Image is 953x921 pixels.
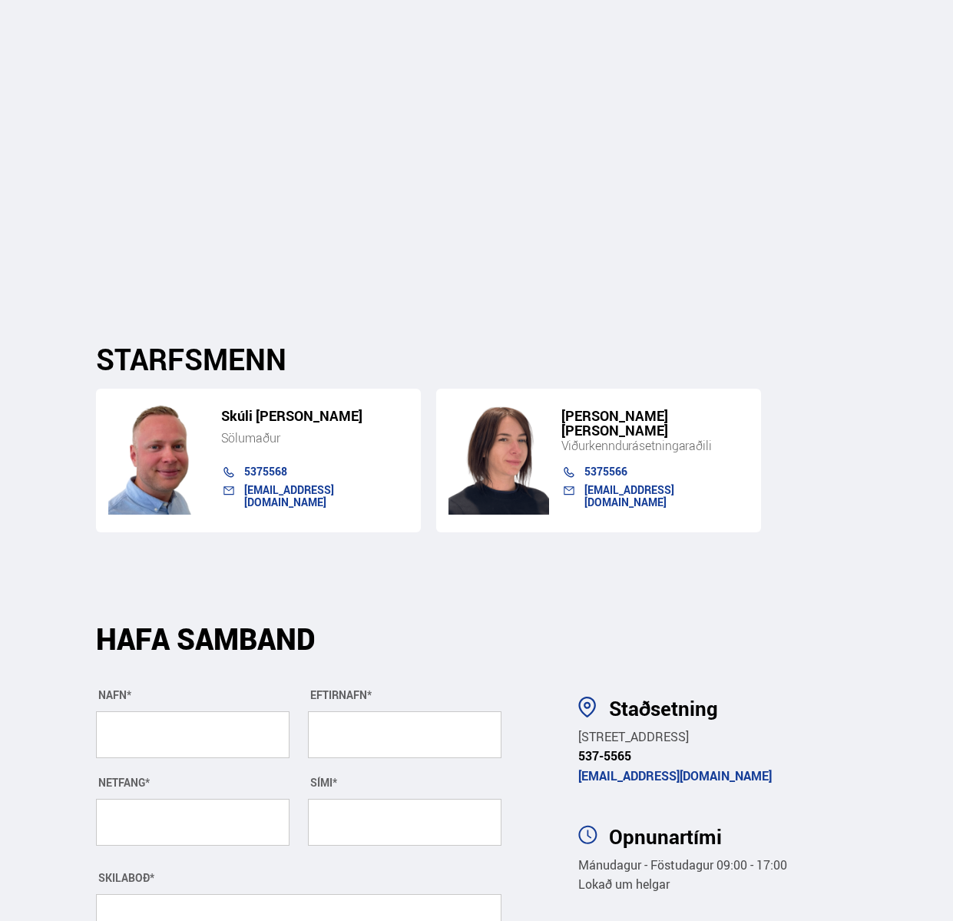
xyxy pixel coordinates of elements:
[609,697,857,720] h3: Staðsetning
[584,482,674,509] a: [EMAIL_ADDRESS][DOMAIN_NAME]
[96,872,501,884] div: SKILABOÐ*
[609,825,857,848] h3: Opnunartími
[308,689,501,701] div: EFTIRNAFN*
[578,825,597,844] img: 5L2kbIWUWlfci3BR.svg
[12,6,58,52] button: Opna LiveChat spjallviðmót
[221,430,409,446] div: Sölumaður
[96,342,857,376] h2: STARFSMENN
[578,697,596,717] img: pw9sMCDar5Ii6RG5.svg
[244,464,287,479] a: 5375568
[221,409,409,423] h5: Skúli [PERSON_NAME]
[244,482,334,509] a: [EMAIL_ADDRESS][DOMAIN_NAME]
[96,689,290,701] div: NAFN*
[561,409,749,438] h5: [PERSON_NAME] [PERSON_NAME]
[448,399,549,515] img: TiAwD7vhpwHUHg8j.png
[561,438,749,453] div: Viðurkenndur
[584,464,627,479] a: 5375566
[108,399,209,515] img: m7PZdWzYfFvz2vuk.png
[96,777,290,789] div: NETFANG*
[578,856,787,873] span: Mánudagur - Föstudagur 09:00 - 17:00
[578,747,631,764] a: 537-5565
[632,437,712,454] span: ásetningaraðili
[578,728,689,745] a: [STREET_ADDRESS]
[308,777,501,789] div: SÍMI*
[578,767,772,784] a: [EMAIL_ADDRESS][DOMAIN_NAME]
[96,628,501,670] div: HAFA SAMBAND
[578,876,670,893] span: Lokað um helgar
